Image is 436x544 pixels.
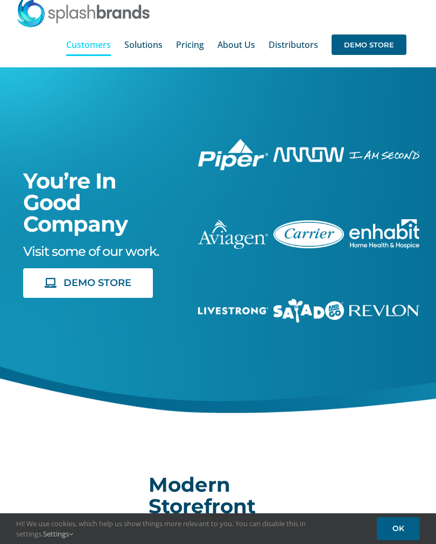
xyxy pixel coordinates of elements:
span: You’re In Good Company [23,168,128,237]
img: Revlon [349,305,419,316]
img: Carrier Brand Store [273,220,343,248]
img: Salad And Go Store [273,299,343,323]
img: Piper Pilot Ship [198,139,268,170]
nav: Main Menu [66,27,420,62]
span: Distributors [269,40,318,49]
span: Hi! We use cookies, which help us show things more relevant to you. You can disable this in setti... [16,519,361,538]
a: enhabit-stacked-white [349,218,419,229]
a: Distributors [269,27,318,62]
img: Enhabit Gear Store [349,219,419,249]
span: Pricing [176,40,204,49]
a: DEMO STORE [332,27,406,62]
img: Livestrong Store [198,307,268,315]
h2: Modern Storefront Designs [149,474,287,539]
a: revlon-flat-white [349,303,419,315]
span: DEMO STORE [332,34,406,55]
a: Pricing [176,27,204,62]
img: Arrow Store [273,147,343,162]
a: arrow-white [273,145,343,157]
a: piper-White [198,137,268,149]
img: aviagen-1C [198,220,268,249]
a: Customers [66,27,111,62]
a: OK [377,517,420,540]
span: Customers [66,40,111,49]
a: livestrong-5E-website [198,305,268,317]
img: I Am Second Store [349,150,419,159]
span: Visit some of our work. [23,243,159,259]
a: sng-1C [273,297,343,309]
a: Settings [43,529,73,539]
a: DEMO STORE [23,268,153,298]
a: enhabit-stacked-white [349,149,419,161]
span: Solutions [124,40,163,49]
span: DEMO STORE [64,277,131,289]
span: About Us [217,40,255,49]
a: carrier-1B [273,219,343,231]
